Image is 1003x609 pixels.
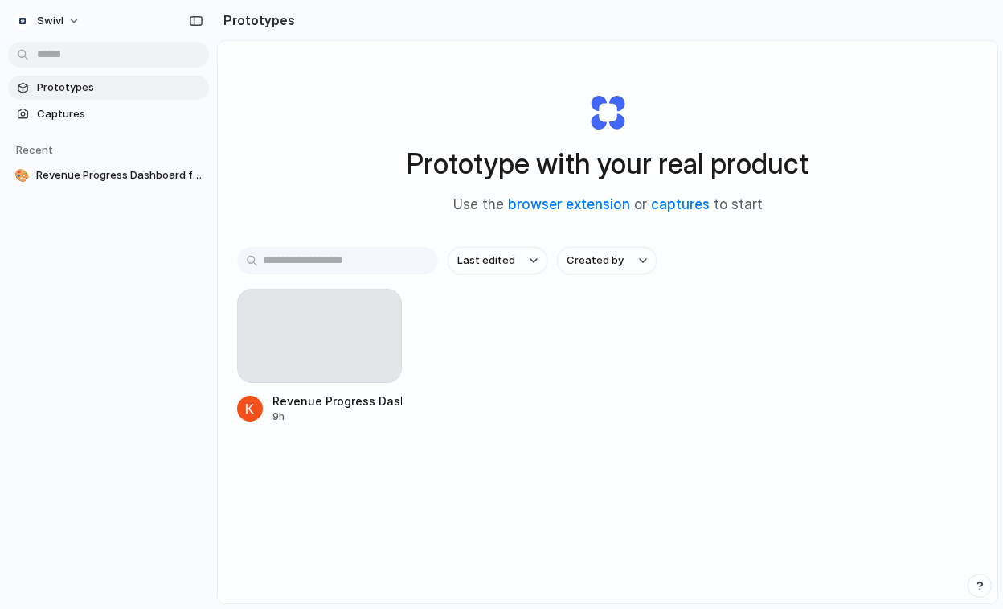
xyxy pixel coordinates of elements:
a: captures [651,196,710,212]
span: Swivl [37,13,63,29]
a: Prototypes [8,76,209,100]
a: Captures [8,102,209,126]
button: Swivl [8,8,88,34]
span: Last edited [457,253,515,269]
span: Revenue Progress Dashboard for Swivl Job JSSS01210 [36,167,203,183]
h2: Prototypes [217,10,295,30]
button: Created by [557,247,657,274]
span: Use the or to start [453,195,763,216]
a: browser extension [508,196,630,212]
span: Captures [37,106,203,122]
span: Prototypes [37,80,203,96]
a: 🎨Revenue Progress Dashboard for Swivl Job JSSS01210 [8,163,209,187]
span: Created by [567,253,624,269]
div: Revenue Progress Dashboard for Swivl Job JSSS01210 [272,393,402,409]
div: 9h [272,409,402,424]
a: Revenue Progress Dashboard for Swivl Job JSSS012109h [237,289,402,424]
span: Recent [16,143,53,156]
button: Last edited [448,247,547,274]
h1: Prototype with your real product [407,142,809,185]
div: 🎨 [14,167,30,183]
